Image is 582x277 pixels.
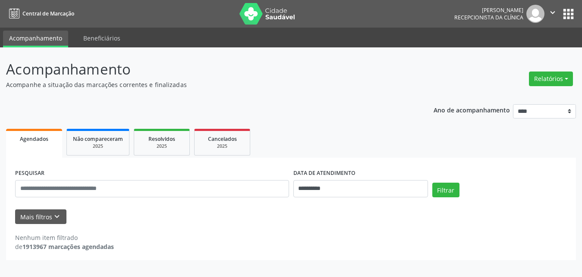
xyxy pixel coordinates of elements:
[148,135,175,143] span: Resolvidos
[526,5,544,23] img: img
[432,183,459,197] button: Filtrar
[73,143,123,149] div: 2025
[6,59,405,80] p: Acompanhamento
[20,135,48,143] span: Agendados
[6,80,405,89] p: Acompanhe a situação das marcações correntes e finalizadas
[15,167,44,180] label: PESQUISAR
[140,143,183,149] div: 2025
[529,72,573,86] button: Relatórios
[52,212,62,221] i: keyboard_arrow_down
[22,10,74,17] span: Central de Marcação
[561,6,576,22] button: apps
[6,6,74,21] a: Central de Marcação
[544,5,561,23] button: 
[454,14,523,21] span: Recepcionista da clínica
[15,242,114,251] div: de
[434,104,510,115] p: Ano de acompanhamento
[77,31,126,46] a: Beneficiários
[201,143,244,149] div: 2025
[208,135,237,143] span: Cancelados
[548,8,557,17] i: 
[454,6,523,14] div: [PERSON_NAME]
[15,233,114,242] div: Nenhum item filtrado
[22,243,114,251] strong: 1913967 marcações agendadas
[73,135,123,143] span: Não compareceram
[15,209,66,224] button: Mais filtroskeyboard_arrow_down
[293,167,355,180] label: DATA DE ATENDIMENTO
[3,31,68,47] a: Acompanhamento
